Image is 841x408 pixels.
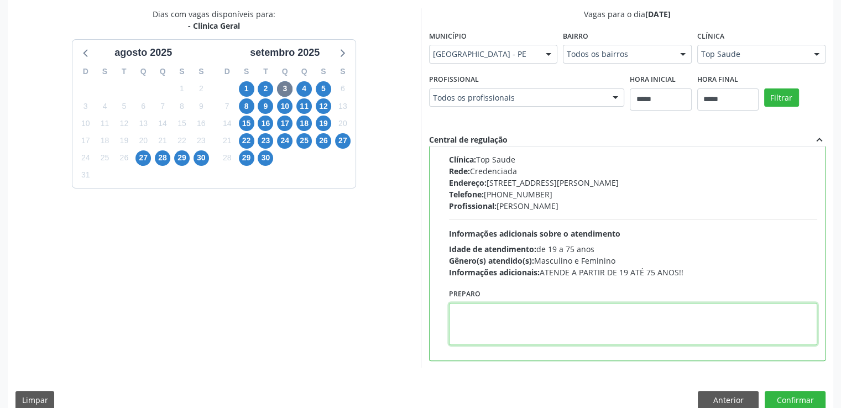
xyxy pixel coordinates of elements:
span: sexta-feira, 12 de setembro de 2025 [316,98,331,114]
div: Central de regulação [429,134,508,146]
span: terça-feira, 9 de setembro de 2025 [258,98,273,114]
span: sábado, 16 de agosto de 2025 [194,116,209,131]
span: domingo, 31 de agosto de 2025 [78,168,93,183]
span: quinta-feira, 25 de setembro de 2025 [296,133,312,149]
span: quarta-feira, 20 de agosto de 2025 [135,133,151,149]
span: Todos os bairros [567,49,669,60]
span: segunda-feira, 29 de setembro de 2025 [239,150,254,166]
span: sexta-feira, 1 de agosto de 2025 [174,81,190,97]
div: [STREET_ADDRESS][PERSON_NAME] [449,177,818,189]
span: segunda-feira, 18 de agosto de 2025 [97,133,113,149]
span: quarta-feira, 27 de agosto de 2025 [135,150,151,166]
div: S [95,63,114,80]
label: Bairro [563,28,588,45]
div: Masculino e Feminino [449,255,818,266]
span: sexta-feira, 22 de agosto de 2025 [174,133,190,149]
span: domingo, 21 de setembro de 2025 [220,133,235,149]
span: sábado, 30 de agosto de 2025 [194,150,209,166]
span: domingo, 17 de agosto de 2025 [78,133,93,149]
div: D [76,63,95,80]
span: sábado, 23 de agosto de 2025 [194,133,209,149]
span: segunda-feira, 25 de agosto de 2025 [97,150,113,166]
span: Informações adicionais: [449,267,540,278]
span: [GEOGRAPHIC_DATA] - PE [433,49,535,60]
div: Q [134,63,153,80]
div: Vagas para o dia [429,8,826,20]
span: Todos os profissionais [433,92,602,103]
div: S [333,63,352,80]
span: sábado, 2 de agosto de 2025 [194,81,209,97]
div: Q [295,63,314,80]
span: domingo, 24 de agosto de 2025 [78,150,93,166]
span: quarta-feira, 10 de setembro de 2025 [277,98,292,114]
div: [PERSON_NAME] [449,200,818,212]
div: S [173,63,192,80]
span: quarta-feira, 3 de setembro de 2025 [277,81,292,97]
span: segunda-feira, 8 de setembro de 2025 [239,98,254,114]
span: segunda-feira, 22 de setembro de 2025 [239,133,254,149]
span: terça-feira, 19 de agosto de 2025 [116,133,132,149]
span: segunda-feira, 4 de agosto de 2025 [97,98,113,114]
span: quarta-feira, 6 de agosto de 2025 [135,98,151,114]
div: Top Saude [449,154,818,165]
span: sexta-feira, 19 de setembro de 2025 [316,116,331,131]
span: terça-feira, 30 de setembro de 2025 [258,150,273,166]
span: Gênero(s) atendido(s): [449,255,534,266]
span: domingo, 7 de setembro de 2025 [220,98,235,114]
div: T [256,63,275,80]
i: expand_less [813,134,826,146]
span: domingo, 14 de setembro de 2025 [220,116,235,131]
span: sábado, 20 de setembro de 2025 [335,116,351,131]
span: terça-feira, 26 de agosto de 2025 [116,150,132,166]
span: terça-feira, 5 de agosto de 2025 [116,98,132,114]
span: terça-feira, 12 de agosto de 2025 [116,116,132,131]
span: quarta-feira, 24 de setembro de 2025 [277,133,292,149]
span: quinta-feira, 28 de agosto de 2025 [155,150,170,166]
span: quinta-feira, 7 de agosto de 2025 [155,98,170,114]
div: agosto 2025 [110,45,176,60]
div: Q [153,63,173,80]
span: [DATE] [645,9,671,19]
span: Top Saude [701,49,803,60]
span: sábado, 13 de setembro de 2025 [335,98,351,114]
span: sexta-feira, 29 de agosto de 2025 [174,150,190,166]
span: quinta-feira, 21 de agosto de 2025 [155,133,170,149]
span: sexta-feira, 26 de setembro de 2025 [316,133,331,149]
div: de 19 a 75 anos [449,243,818,255]
span: sexta-feira, 5 de setembro de 2025 [316,81,331,97]
span: quinta-feira, 4 de setembro de 2025 [296,81,312,97]
button: Filtrar [764,88,799,107]
span: domingo, 3 de agosto de 2025 [78,98,93,114]
div: D [217,63,237,80]
span: domingo, 10 de agosto de 2025 [78,116,93,131]
div: S [191,63,211,80]
div: S [237,63,256,80]
span: sexta-feira, 15 de agosto de 2025 [174,116,190,131]
div: setembro 2025 [245,45,324,60]
div: [PHONE_NUMBER] [449,189,818,200]
label: Município [429,28,467,45]
span: sábado, 6 de setembro de 2025 [335,81,351,97]
span: quarta-feira, 17 de setembro de 2025 [277,116,292,131]
span: Clínica: [449,154,476,165]
label: Profissional [429,71,479,88]
span: domingo, 28 de setembro de 2025 [220,150,235,166]
span: terça-feira, 16 de setembro de 2025 [258,116,273,131]
span: Informações adicionais sobre o atendimento [449,228,620,239]
span: terça-feira, 23 de setembro de 2025 [258,133,273,149]
span: terça-feira, 2 de setembro de 2025 [258,81,273,97]
span: quinta-feira, 18 de setembro de 2025 [296,116,312,131]
div: S [314,63,333,80]
div: - Clinica Geral [153,20,275,32]
span: sábado, 9 de agosto de 2025 [194,98,209,114]
label: Clínica [697,28,724,45]
div: Dias com vagas disponíveis para: [153,8,275,32]
span: Telefone: [449,189,484,200]
span: quarta-feira, 13 de agosto de 2025 [135,116,151,131]
label: Preparo [449,286,480,303]
span: sexta-feira, 8 de agosto de 2025 [174,98,190,114]
span: Profissional: [449,201,497,211]
div: ATENDE A PARTIR DE 19 ATÉ 75 ANOS!! [449,266,818,278]
div: Credenciada [449,165,818,177]
span: quinta-feira, 11 de setembro de 2025 [296,98,312,114]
